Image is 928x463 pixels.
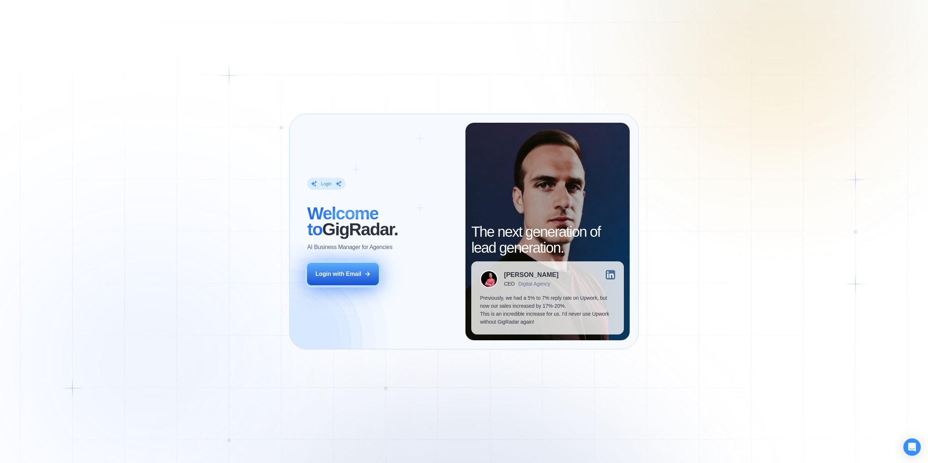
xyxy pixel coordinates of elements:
p: Previously, we had a 5% to 7% reply rate on Upwork, but now our sales increased by 17%-20%. This ... [480,294,615,326]
p: AI Business Manager for Agencies [307,243,392,251]
div: [PERSON_NAME] [504,272,559,278]
div: Login with Email [315,270,361,278]
div: Login [321,181,331,187]
span: Welcome to [307,204,378,239]
div: Digital Agency [518,281,550,287]
button: Login with Email [307,263,379,285]
div: CEO [504,281,514,287]
h2: ‍ GigRadar. [307,206,457,237]
div: Open Intercom Messenger [903,438,921,456]
h2: The next generation of lead generation. [471,224,623,256]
